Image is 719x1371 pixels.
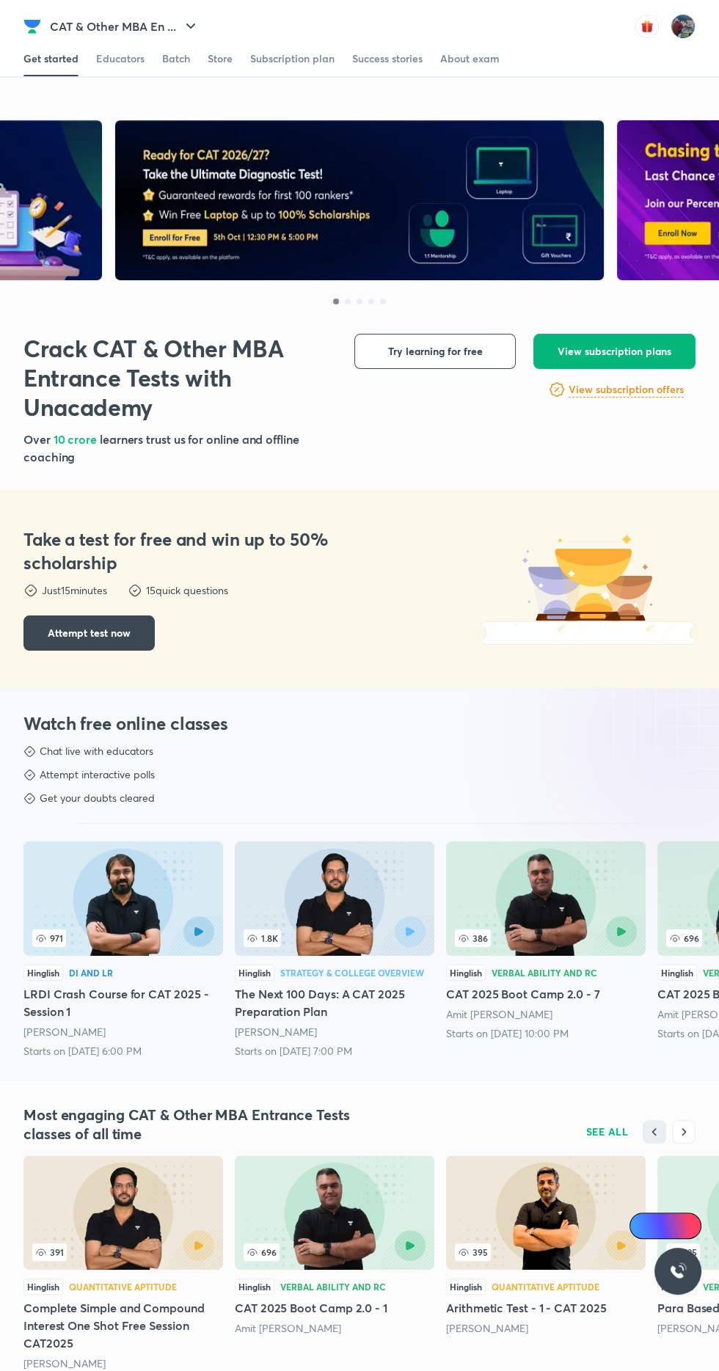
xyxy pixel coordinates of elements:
div: Educators [96,51,145,66]
a: [PERSON_NAME] [446,1321,528,1335]
div: Starts on Sept 25, 6:00 PM [23,1044,223,1059]
p: 15 quick questions [146,583,228,598]
h5: Complete Simple and Compound Interest One Shot Free Session CAT2025 [23,1299,223,1352]
div: Hinglish [657,1279,697,1295]
div: Subscription plan [250,51,335,66]
button: Try learning for free [354,334,516,369]
a: [PERSON_NAME] [23,1025,106,1039]
img: dst-points [23,583,38,598]
div: Batch [162,51,190,66]
a: About exam [440,41,500,76]
a: View subscription offers [569,381,684,398]
img: dst-trophy [519,533,658,621]
div: Hinglish [23,965,63,981]
div: Amit Deepak Rohra [446,1007,646,1022]
div: Saral Nashier [446,1321,646,1336]
a: Success stories [352,41,423,76]
img: Icon [638,1220,650,1232]
h5: Arithmetic Test - 1 - CAT 2025 [446,1299,646,1317]
span: 391 [32,1243,67,1261]
span: Over [23,431,54,447]
div: CAT 2025 Boot Camp 2.0 - 1 [235,1155,434,1340]
div: Ronakkumar Shah [23,1025,223,1039]
span: Try learning for free [388,344,483,359]
a: Ai Doubts [629,1213,701,1239]
a: Educators [96,41,145,76]
a: Amit [PERSON_NAME] [446,1007,552,1021]
h4: Most engaging CAT & Other MBA Entrance Tests classes of all time [23,1105,359,1144]
span: 386 [455,929,491,947]
span: View subscription plans [558,344,671,359]
h3: Watch free online classes [23,712,696,735]
div: About exam [440,51,500,66]
span: 696 [666,929,702,947]
h5: CAT 2025 Boot Camp 2.0 - 7 [446,985,646,1003]
a: Store [208,41,233,76]
h6: View subscription offers [569,382,684,398]
div: Store [208,51,233,66]
a: CAT 2025 Boot Camp 2.0 - 7 [440,841,652,1059]
button: CAT & Other MBA En ... [41,12,208,41]
span: Ai Doubts [654,1220,693,1232]
span: Attempt test now [48,626,131,640]
span: 696 [244,1243,280,1261]
div: Verbal Ability and RC [280,1282,386,1291]
span: 971 [32,929,66,947]
div: Hinglish [446,1279,486,1295]
a: Subscription plan [250,41,335,76]
span: 395 [455,1243,491,1261]
div: Get started [23,51,79,66]
div: Starts on Aug 15, 7:00 PM [235,1044,434,1059]
p: Attempt interactive polls [40,767,155,782]
a: Batch [162,41,190,76]
div: Quantitative Aptitude [492,1282,599,1291]
div: DI and LR [69,968,113,977]
h5: The Next 100 Days: A CAT 2025 Preparation Plan [235,985,434,1020]
div: Hinglish [235,1279,274,1295]
a: Get started [23,41,79,76]
button: Attempt test now [23,615,155,651]
img: dst-points [128,583,142,598]
a: The Next 100 Days: A CAT 2025 Preparation Plan [229,841,440,1059]
button: View subscription plans [533,334,696,369]
img: Company Logo [23,18,41,35]
p: Get your doubts cleared [40,791,155,805]
div: Verbal Ability and RC [492,968,597,977]
p: Chat live with educators [40,744,153,758]
div: Quantitative Aptitude [69,1282,177,1291]
span: 10 crore [54,431,100,447]
div: Hinglish [23,1279,63,1295]
div: Ravi Kumar [23,1356,223,1371]
p: Just 15 minutes [42,583,107,598]
div: Amit Deepak Rohra [235,1321,434,1336]
h5: LRDI Crash Course for CAT 2025 - Session 1 [23,985,223,1020]
button: SEE ALL [577,1120,638,1144]
h5: CAT 2025 Boot Camp 2.0 - 1 [235,1299,434,1317]
span: SEE ALL [586,1127,629,1137]
div: Hinglish [235,965,274,981]
span: 1.8K [244,929,281,947]
h1: Crack CAT & Other MBA Entrance Tests with Unacademy [23,334,300,422]
a: Amit [PERSON_NAME] [235,1321,341,1335]
span: 125 [666,1243,700,1261]
img: Prashant saluja [671,14,696,39]
div: Arithmetic Test - 1 - CAT 2025 [446,1155,646,1340]
div: Strategy & College Overview [280,968,424,977]
div: Starts on Sept 22, 10:00 PM [446,1026,646,1041]
div: Hinglish [657,965,697,981]
img: ttu [669,1262,687,1280]
a: [PERSON_NAME] [235,1025,317,1039]
h3: Take a test for free and win up to 50% scholarship [23,527,379,574]
span: learners trust us for online and offline coaching [23,431,299,464]
div: Ravi Kumar [235,1025,434,1039]
div: Success stories [352,51,423,66]
a: [PERSON_NAME] [23,1356,106,1370]
div: Hinglish [446,965,486,981]
img: avatar [635,15,659,38]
